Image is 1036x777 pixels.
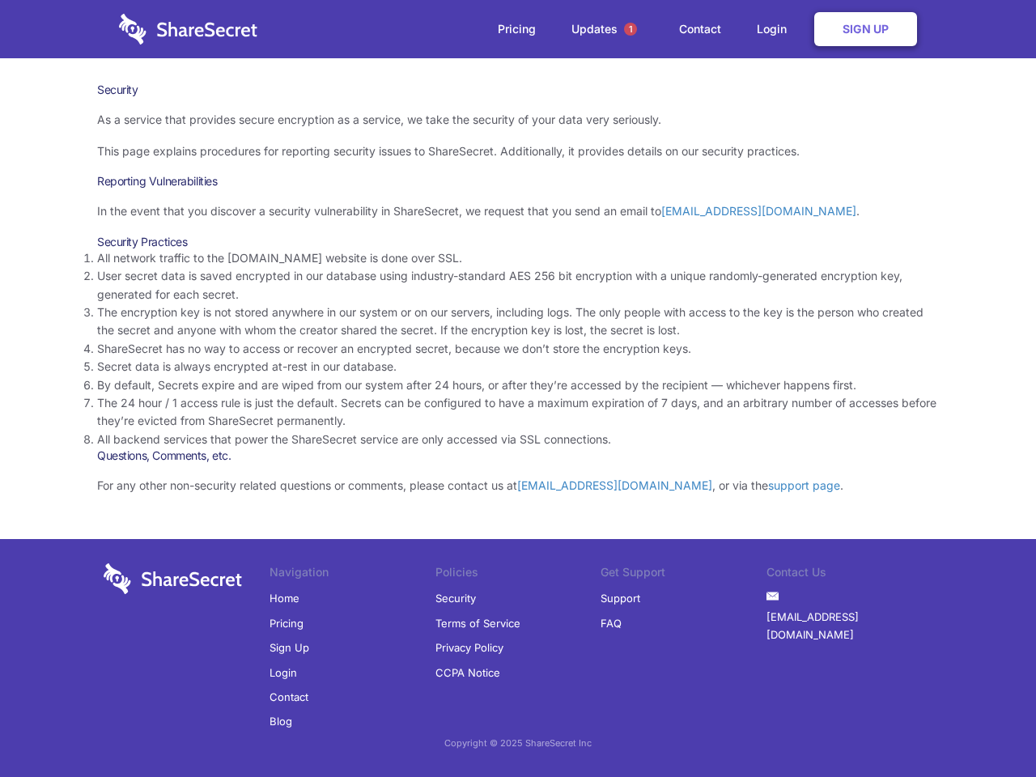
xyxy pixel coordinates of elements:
[270,586,299,610] a: Home
[435,635,503,660] a: Privacy Policy
[601,611,622,635] a: FAQ
[270,563,435,586] li: Navigation
[119,14,257,45] img: logo-wordmark-white-trans-d4663122ce5f474addd5e946df7df03e33cb6a1c49d2221995e7729f52c070b2.svg
[97,235,939,249] h3: Security Practices
[663,4,737,54] a: Contact
[270,709,292,733] a: Blog
[97,111,939,129] p: As a service that provides secure encryption as a service, we take the security of your data very...
[97,249,939,267] li: All network traffic to the [DOMAIN_NAME] website is done over SSL.
[97,304,939,340] li: The encryption key is not stored anywhere in our system or on our servers, including logs. The on...
[97,376,939,394] li: By default, Secrets expire and are wiped from our system after 24 hours, or after they’re accesse...
[482,4,552,54] a: Pricing
[97,202,939,220] p: In the event that you discover a security vulnerability in ShareSecret, we request that you send ...
[97,394,939,431] li: The 24 hour / 1 access rule is just the default. Secrets can be configured to have a maximum expi...
[97,448,939,463] h3: Questions, Comments, etc.
[270,685,308,709] a: Contact
[435,611,520,635] a: Terms of Service
[97,83,939,97] h1: Security
[517,478,712,492] a: [EMAIL_ADDRESS][DOMAIN_NAME]
[97,174,939,189] h3: Reporting Vulnerabilities
[97,340,939,358] li: ShareSecret has no way to access or recover an encrypted secret, because we don’t store the encry...
[768,478,840,492] a: support page
[741,4,811,54] a: Login
[766,563,932,586] li: Contact Us
[435,586,476,610] a: Security
[97,267,939,304] li: User secret data is saved encrypted in our database using industry-standard AES 256 bit encryptio...
[97,431,939,448] li: All backend services that power the ShareSecret service are only accessed via SSL connections.
[270,611,304,635] a: Pricing
[270,660,297,685] a: Login
[97,142,939,160] p: This page explains procedures for reporting security issues to ShareSecret. Additionally, it prov...
[766,605,932,647] a: [EMAIL_ADDRESS][DOMAIN_NAME]
[97,358,939,376] li: Secret data is always encrypted at-rest in our database.
[601,586,640,610] a: Support
[270,635,309,660] a: Sign Up
[435,563,601,586] li: Policies
[601,563,766,586] li: Get Support
[814,12,917,46] a: Sign Up
[435,660,500,685] a: CCPA Notice
[104,563,242,594] img: logo-wordmark-white-trans-d4663122ce5f474addd5e946df7df03e33cb6a1c49d2221995e7729f52c070b2.svg
[624,23,637,36] span: 1
[661,204,856,218] a: [EMAIL_ADDRESS][DOMAIN_NAME]
[97,477,939,495] p: For any other non-security related questions or comments, please contact us at , or via the .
